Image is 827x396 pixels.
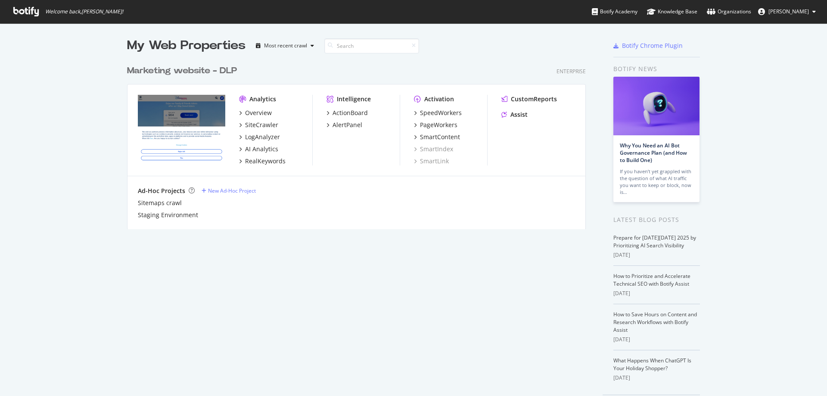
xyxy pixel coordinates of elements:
[620,142,687,164] a: Why You Need an AI Bot Governance Plan (and How to Build One)
[511,95,557,103] div: CustomReports
[326,121,362,129] a: AlertPanel
[239,145,278,153] a: AI Analytics
[751,5,823,19] button: [PERSON_NAME]
[613,77,700,135] img: Why You Need an AI Bot Governance Plan (and How to Build One)
[326,109,368,117] a: ActionBoard
[249,95,276,103] div: Analytics
[324,38,419,53] input: Search
[245,121,278,129] div: SiteCrawler
[592,7,637,16] div: Botify Academy
[613,64,700,74] div: Botify news
[245,157,286,165] div: RealKeywords
[138,187,185,195] div: Ad-Hoc Projects
[613,215,700,225] div: Latest Blog Posts
[510,110,528,119] div: Assist
[138,95,225,165] img: disneylandparis.com
[420,133,460,141] div: SmartContent
[264,43,307,48] div: Most recent crawl
[239,121,278,129] a: SiteCrawler
[127,37,246,54] div: My Web Properties
[138,199,182,207] a: Sitemaps crawl
[239,109,272,117] a: Overview
[613,41,683,50] a: Botify Chrome Plugin
[337,95,371,103] div: Intelligence
[45,8,123,15] span: Welcome back, [PERSON_NAME] !
[127,54,593,229] div: grid
[613,272,690,287] a: How to Prioritize and Accelerate Technical SEO with Botify Assist
[613,374,700,382] div: [DATE]
[414,157,449,165] a: SmartLink
[768,8,809,15] span: Robin Delest
[622,41,683,50] div: Botify Chrome Plugin
[420,109,462,117] div: SpeedWorkers
[414,133,460,141] a: SmartContent
[239,157,286,165] a: RealKeywords
[501,95,557,103] a: CustomReports
[414,145,453,153] a: SmartIndex
[613,251,700,259] div: [DATE]
[557,68,586,75] div: Enterprise
[424,95,454,103] div: Activation
[127,65,240,77] a: Marketing website - DLP
[245,133,280,141] div: LogAnalyzer
[252,39,317,53] button: Most recent crawl
[245,109,272,117] div: Overview
[239,133,280,141] a: LogAnalyzer
[138,211,198,219] a: Staging Environment
[620,168,693,196] div: If you haven’t yet grappled with the question of what AI traffic you want to keep or block, now is…
[127,65,237,77] div: Marketing website - DLP
[707,7,751,16] div: Organizations
[414,109,462,117] a: SpeedWorkers
[613,311,697,334] a: How to Save Hours on Content and Research Workflows with Botify Assist
[613,290,700,297] div: [DATE]
[333,109,368,117] div: ActionBoard
[333,121,362,129] div: AlertPanel
[414,121,457,129] a: PageWorkers
[613,357,691,372] a: What Happens When ChatGPT Is Your Holiday Shopper?
[245,145,278,153] div: AI Analytics
[647,7,697,16] div: Knowledge Base
[613,336,700,343] div: [DATE]
[420,121,457,129] div: PageWorkers
[208,187,256,194] div: New Ad-Hoc Project
[202,187,256,194] a: New Ad-Hoc Project
[613,234,696,249] a: Prepare for [DATE][DATE] 2025 by Prioritizing AI Search Visibility
[501,110,528,119] a: Assist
